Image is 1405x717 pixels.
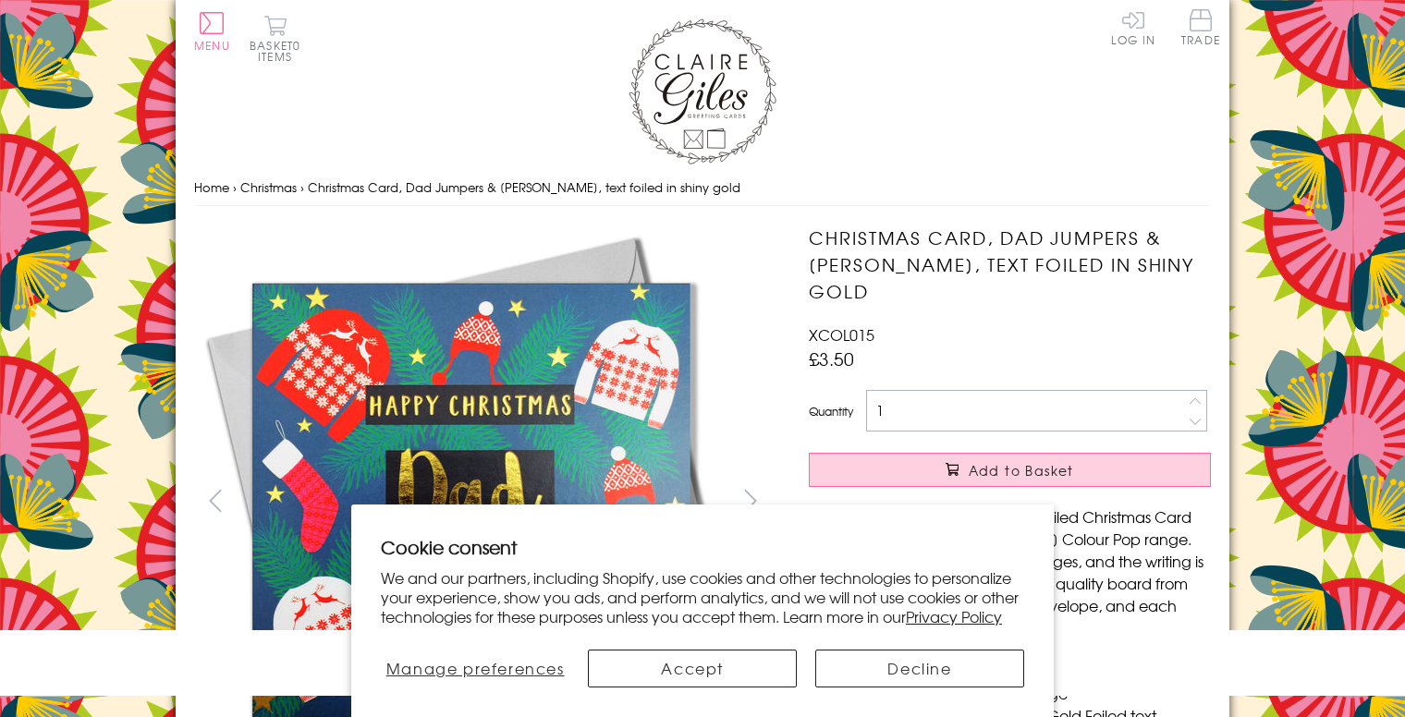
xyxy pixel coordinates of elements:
img: Claire Giles Greetings Cards [629,18,776,164]
h1: Christmas Card, Dad Jumpers & [PERSON_NAME], text foiled in shiny gold [809,225,1211,304]
button: Accept [588,650,797,687]
span: Menu [194,37,230,54]
span: Add to Basket [969,461,1074,480]
button: Menu [194,12,230,51]
p: We and our partners, including Shopify, use cookies and other technologies to personalize your ex... [381,568,1024,626]
h2: Cookie consent [381,534,1024,560]
span: › [233,178,237,196]
button: prev [194,480,236,521]
span: › [300,178,304,196]
span: 0 items [258,37,300,65]
a: Christmas [240,178,297,196]
label: Quantity [809,403,853,419]
a: Privacy Policy [906,605,1002,627]
span: Christmas Card, Dad Jumpers & [PERSON_NAME], text foiled in shiny gold [308,178,740,196]
nav: breadcrumbs [194,169,1211,207]
span: £3.50 [809,346,854,371]
button: Decline [815,650,1024,687]
span: Manage preferences [386,657,565,679]
button: next [730,480,772,521]
span: Trade [1181,9,1220,45]
button: Manage preferences [381,650,569,687]
a: Home [194,178,229,196]
a: Trade [1181,9,1220,49]
button: Add to Basket [809,453,1211,487]
button: Basket0 items [250,15,300,62]
a: Log In [1111,9,1155,45]
span: XCOL015 [809,323,874,346]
